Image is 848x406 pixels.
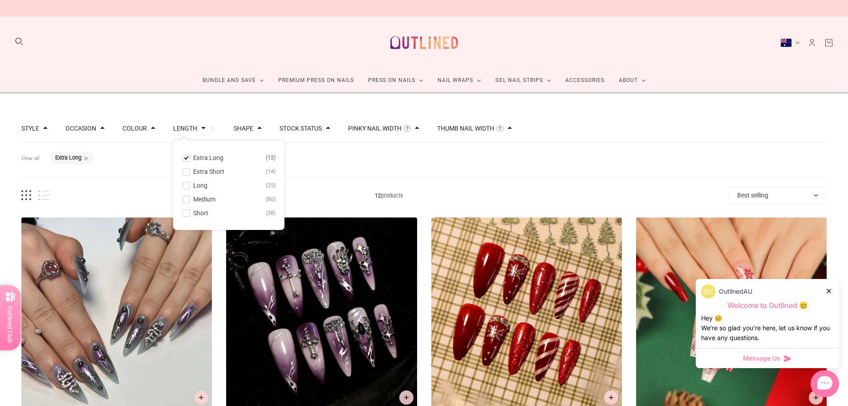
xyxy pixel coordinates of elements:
span: Long [193,182,207,189]
button: Filter by Stock status [280,125,322,131]
button: Extra Long 12 [182,152,276,163]
button: Filter by Shape [234,125,253,131]
button: Add to cart [399,390,414,405]
b: 12 [375,192,381,199]
a: Nail Wraps [430,69,488,92]
button: Add to cart [194,390,208,405]
button: Search [14,37,24,46]
button: Short 38 [182,208,276,218]
span: 14 [266,166,276,177]
a: About [612,69,653,92]
button: Filter by Pinky Nail Width [348,125,402,131]
a: Gel Nail Strips [488,69,558,92]
span: 38 [266,208,276,218]
img: data:image/png;base64,iVBORw0KGgoAAAANSUhEUgAAACQAAAAkCAYAAADhAJiYAAACJklEQVR4AexUO28TQRice/mFQxI... [701,284,715,299]
span: 25 [266,180,276,191]
div: Hey 😊 We‘re so glad you’re here, let us know if you have any questions. [701,313,834,343]
button: Clear filters by Length [210,125,216,131]
button: Filter by Length [173,125,197,131]
b: Extra Long [55,154,81,161]
button: Extra Short 14 [182,166,276,177]
a: Outlined [385,24,463,62]
a: Account [807,38,817,48]
span: Medium [193,196,215,203]
button: Filter by Occasion [65,125,96,131]
button: Australia [780,38,800,47]
button: Filter by Colour [122,125,147,131]
button: Extra Long [55,155,81,161]
p: OutlinedAU [719,287,752,296]
button: Add to cart [809,390,823,405]
button: Filter by Thumb Nail Width [437,125,494,131]
span: products [49,191,729,200]
button: Long 25 [182,180,276,191]
span: Extra Short [193,168,224,175]
a: Bundle and Save [195,69,271,92]
button: Grid view [21,190,31,201]
button: Medium 80 [182,194,276,205]
span: 80 [266,194,276,205]
button: Add to cart [604,390,618,405]
a: Premium Press On Nails [271,69,361,92]
button: Best selling [729,187,827,204]
p: Welcome to Outlined 😊 [701,301,834,310]
a: Cart [824,38,834,48]
span: Message Us [743,354,780,363]
span: Short [193,209,208,217]
button: Filter by Style [21,125,39,131]
a: Press On Nails [361,69,430,92]
span: 12 [266,152,276,163]
button: List view [38,190,49,201]
a: Accessories [558,69,612,92]
button: Clear all filters [21,152,40,165]
span: Extra Long [193,154,223,161]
